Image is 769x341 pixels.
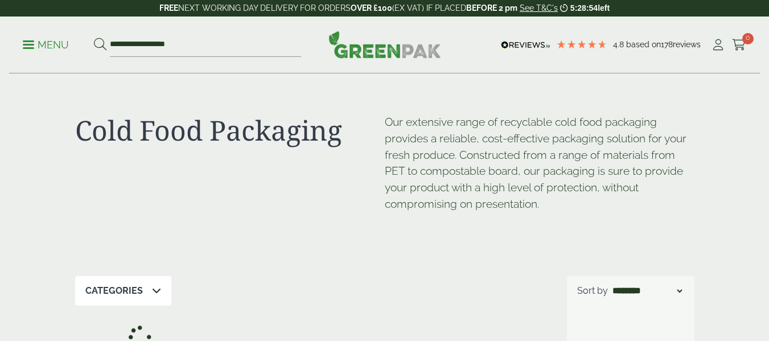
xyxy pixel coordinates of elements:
span: 178 [661,40,673,49]
h1: Cold Food Packaging [75,114,385,147]
select: Shop order [610,284,684,298]
a: See T&C's [520,3,558,13]
span: 4.8 [613,40,626,49]
strong: OVER £100 [351,3,392,13]
span: 5:28:54 [570,3,598,13]
div: 4.78 Stars [556,39,607,50]
strong: FREE [159,3,178,13]
a: 0 [732,36,746,54]
span: reviews [673,40,701,49]
span: 0 [742,33,754,44]
img: REVIEWS.io [501,41,550,49]
span: left [598,3,610,13]
i: Cart [732,39,746,51]
img: GreenPak Supplies [328,31,441,58]
span: Based on [626,40,661,49]
p: Menu [23,38,69,52]
i: My Account [711,39,725,51]
p: Our extensive range of recyclable cold food packaging provides a reliable, cost-effective packagi... [385,114,694,212]
p: Sort by [577,284,608,298]
strong: BEFORE 2 pm [466,3,517,13]
p: Categories [85,284,143,298]
a: Menu [23,38,69,50]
